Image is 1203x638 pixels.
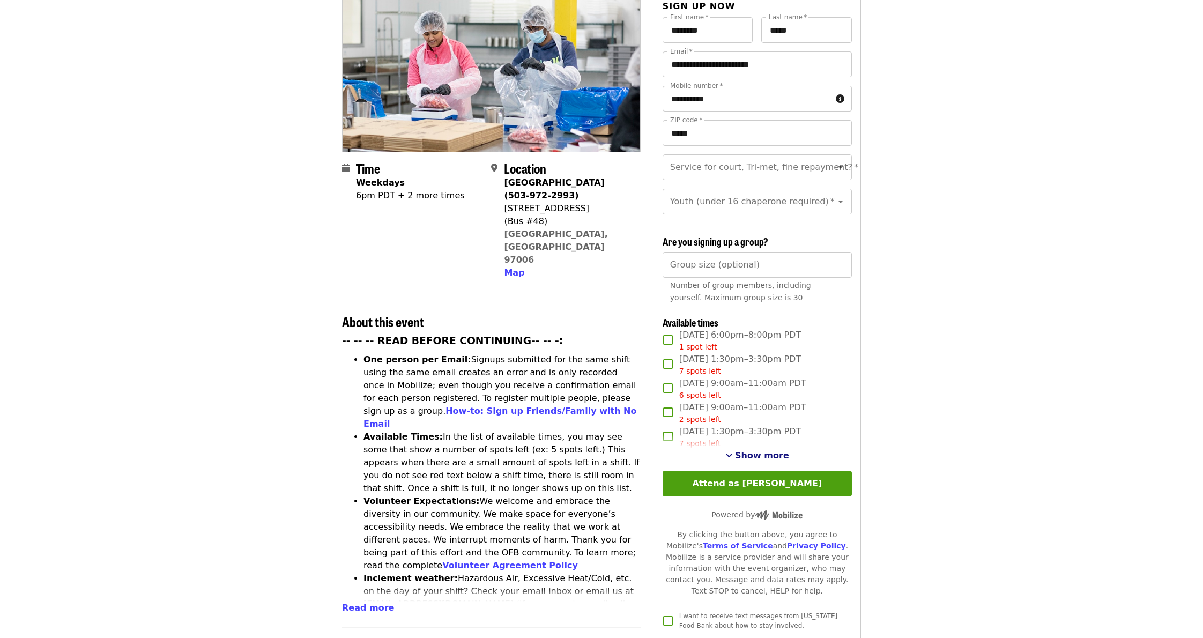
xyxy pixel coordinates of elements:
i: circle-info icon [836,94,844,104]
input: Email [663,51,852,77]
div: By clicking the button above, you agree to Mobilize's and . Mobilize is a service provider and wi... [663,529,852,597]
span: 7 spots left [679,439,721,448]
button: Attend as [PERSON_NAME] [663,471,852,496]
i: map-marker-alt icon [491,163,497,173]
span: Read more [342,603,394,613]
li: Hazardous Air, Excessive Heat/Cold, etc. on the day of your shift? Check your email inbox or emai... [363,572,641,636]
span: Available times [663,315,718,329]
strong: [GEOGRAPHIC_DATA] (503-972-2993) [504,177,604,201]
span: Map [504,268,524,278]
i: calendar icon [342,163,350,173]
span: 1 spot left [679,343,717,351]
button: Map [504,266,524,279]
a: How-to: Sign up Friends/Family with No Email [363,406,637,429]
button: Open [833,160,848,175]
label: Mobile number [670,83,723,89]
label: Email [670,48,693,55]
span: Time [356,159,380,177]
a: Volunteer Agreement Policy [442,560,578,570]
span: I want to receive text messages from [US_STATE] Food Bank about how to stay involved. [679,612,837,629]
span: [DATE] 1:30pm–3:30pm PDT [679,353,801,377]
button: Open [833,194,848,209]
li: In the list of available times, you may see some that show a number of spots left (ex: 5 spots le... [363,431,641,495]
img: Powered by Mobilize [755,510,803,520]
label: ZIP code [670,117,702,123]
label: First name [670,14,709,20]
span: Powered by [711,510,803,519]
span: Location [504,159,546,177]
strong: One person per Email: [363,354,471,365]
span: Number of group members, including yourself. Maximum group size is 30 [670,281,811,302]
a: Terms of Service [703,541,773,550]
div: (Bus #48) [504,215,632,228]
strong: Volunteer Expectations: [363,496,480,506]
strong: Inclement weather: [363,573,458,583]
input: First name [663,17,753,43]
div: [STREET_ADDRESS] [504,202,632,215]
span: [DATE] 6:00pm–8:00pm PDT [679,329,801,353]
strong: Weekdays [356,177,405,188]
li: Signups submitted for the same shift using the same email creates an error and is only recorded o... [363,353,641,431]
span: Sign up now [663,1,736,11]
span: 7 spots left [679,367,721,375]
div: 6pm PDT + 2 more times [356,189,465,202]
strong: Available Times: [363,432,443,442]
span: Show more [735,450,789,461]
span: 2 spots left [679,415,721,424]
span: About this event [342,312,424,331]
li: We welcome and embrace the diversity in our community. We make space for everyone’s accessibility... [363,495,641,572]
input: Last name [761,17,852,43]
span: [DATE] 1:30pm–3:30pm PDT [679,425,801,449]
strong: -- -- -- READ BEFORE CONTINUING-- -- -: [342,335,563,346]
span: [DATE] 9:00am–11:00am PDT [679,377,806,401]
input: Mobile number [663,86,831,112]
a: [GEOGRAPHIC_DATA], [GEOGRAPHIC_DATA] 97006 [504,229,608,265]
span: [DATE] 9:00am–11:00am PDT [679,401,806,425]
button: See more timeslots [725,449,789,462]
span: Are you signing up a group? [663,234,768,248]
input: [object Object] [663,252,852,278]
a: Privacy Policy [787,541,846,550]
span: 6 spots left [679,391,721,399]
input: ZIP code [663,120,852,146]
button: Read more [342,602,394,614]
label: Last name [769,14,807,20]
